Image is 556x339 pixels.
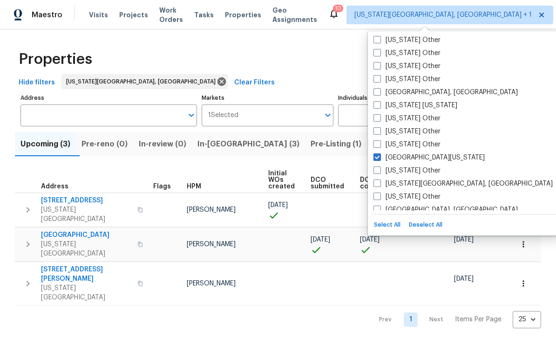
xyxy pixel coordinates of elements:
[19,77,55,89] span: Hide filters
[513,307,541,332] div: 25
[89,10,108,20] span: Visits
[373,114,441,123] label: [US_STATE] Other
[41,230,132,240] span: [GEOGRAPHIC_DATA]
[15,74,59,91] button: Hide filters
[321,109,334,122] button: Open
[234,77,275,89] span: Clear Filters
[360,236,380,243] span: [DATE]
[373,192,441,201] label: [US_STATE] Other
[311,138,361,151] span: Pre-Listing (1)
[19,55,92,64] span: Properties
[197,138,299,151] span: In-[GEOGRAPHIC_DATA] (3)
[268,202,288,208] span: [DATE]
[373,140,441,149] label: [US_STATE] Other
[139,138,186,151] span: In-review (0)
[454,276,474,282] span: [DATE]
[61,74,228,89] div: [US_STATE][GEOGRAPHIC_DATA], [GEOGRAPHIC_DATA]
[225,10,261,20] span: Properties
[373,127,441,136] label: [US_STATE] Other
[187,207,236,213] span: [PERSON_NAME]
[41,196,132,205] span: [STREET_ADDRESS]
[373,35,441,45] label: [US_STATE] Other
[208,111,238,119] span: 1 Selected
[354,10,532,20] span: [US_STATE][GEOGRAPHIC_DATA], [GEOGRAPHIC_DATA] + 1
[41,284,132,302] span: [US_STATE][GEOGRAPHIC_DATA]
[455,315,502,324] p: Items Per Page
[194,12,214,18] span: Tasks
[311,177,344,190] span: DCO submitted
[373,48,441,58] label: [US_STATE] Other
[373,205,518,214] label: [GEOGRAPHIC_DATA], [GEOGRAPHIC_DATA]
[373,75,441,84] label: [US_STATE] Other
[370,311,541,328] nav: Pagination Navigation
[185,109,198,122] button: Open
[404,312,418,327] a: Goto page 1
[32,10,62,20] span: Maestro
[373,166,441,175] label: [US_STATE] Other
[202,95,334,101] label: Markets
[407,218,445,232] button: Deselect All
[311,236,330,243] span: [DATE]
[373,62,441,71] label: [US_STATE] Other
[268,170,295,190] span: Initial WOs created
[373,88,518,97] label: [GEOGRAPHIC_DATA], [GEOGRAPHIC_DATA]
[41,183,68,190] span: Address
[81,138,128,151] span: Pre-reno (0)
[187,183,201,190] span: HPM
[272,6,317,24] span: Geo Assignments
[41,205,132,224] span: [US_STATE][GEOGRAPHIC_DATA]
[153,183,171,190] span: Flags
[373,101,457,110] label: [US_STATE] [US_STATE]
[66,77,219,86] span: [US_STATE][GEOGRAPHIC_DATA], [GEOGRAPHIC_DATA]
[372,218,403,232] button: Select All
[231,74,278,91] button: Clear Filters
[373,179,553,188] label: [US_STATE][GEOGRAPHIC_DATA], [GEOGRAPHIC_DATA]
[187,280,236,287] span: [PERSON_NAME]
[335,4,341,13] div: 10
[41,265,132,284] span: [STREET_ADDRESS][PERSON_NAME]
[454,236,474,243] span: [DATE]
[41,240,132,258] span: [US_STATE][GEOGRAPHIC_DATA]
[360,177,391,190] span: DCO complete
[119,10,148,20] span: Projects
[187,241,236,248] span: [PERSON_NAME]
[20,95,197,101] label: Address
[20,138,70,151] span: Upcoming (3)
[373,153,485,162] label: [GEOGRAPHIC_DATA][US_STATE]
[338,95,426,101] label: Individuals
[159,6,183,24] span: Work Orders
